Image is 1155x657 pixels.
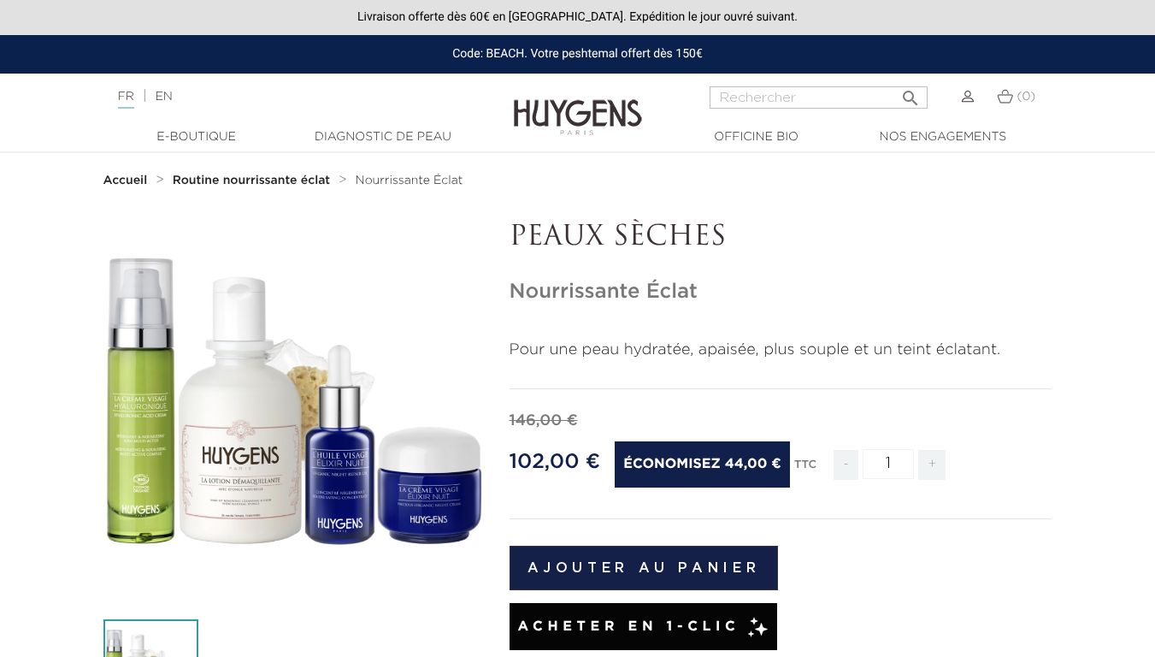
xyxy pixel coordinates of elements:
a: Nourrissante Éclat [356,174,463,187]
input: Quantité [863,449,914,479]
span: 102,00 € [510,452,601,472]
a: E-Boutique [111,128,282,146]
span: Nourrissante Éclat [356,175,463,186]
i:  [900,83,921,104]
a: Routine nourrissante éclat [173,174,334,187]
a: FR [118,91,134,109]
img: Huygens [514,72,642,138]
a: Accueil [103,174,151,187]
div: TTC [794,447,816,493]
div: | [109,86,468,107]
p: PEAUX SÈCHES [510,222,1052,254]
span: + [918,450,946,480]
p: Pour une peau hydratée, apaisée, plus souple et un teint éclatant. [510,339,1052,362]
span: (0) [1017,91,1035,103]
strong: Accueil [103,175,148,186]
a: Diagnostic de peau [298,128,468,146]
span: Économisez 44,00 € [615,441,789,488]
strong: Routine nourrissante éclat [173,175,330,186]
button:  [895,81,926,104]
a: Nos engagements [857,128,1028,146]
span: - [834,450,857,480]
h1: Nourrissante Éclat [510,280,1052,305]
a: Officine Bio [671,128,842,146]
a: EN [155,91,172,103]
button: Ajouter au panier [510,546,779,590]
span: 146,00 € [510,413,578,429]
input: Rechercher [710,86,928,109]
